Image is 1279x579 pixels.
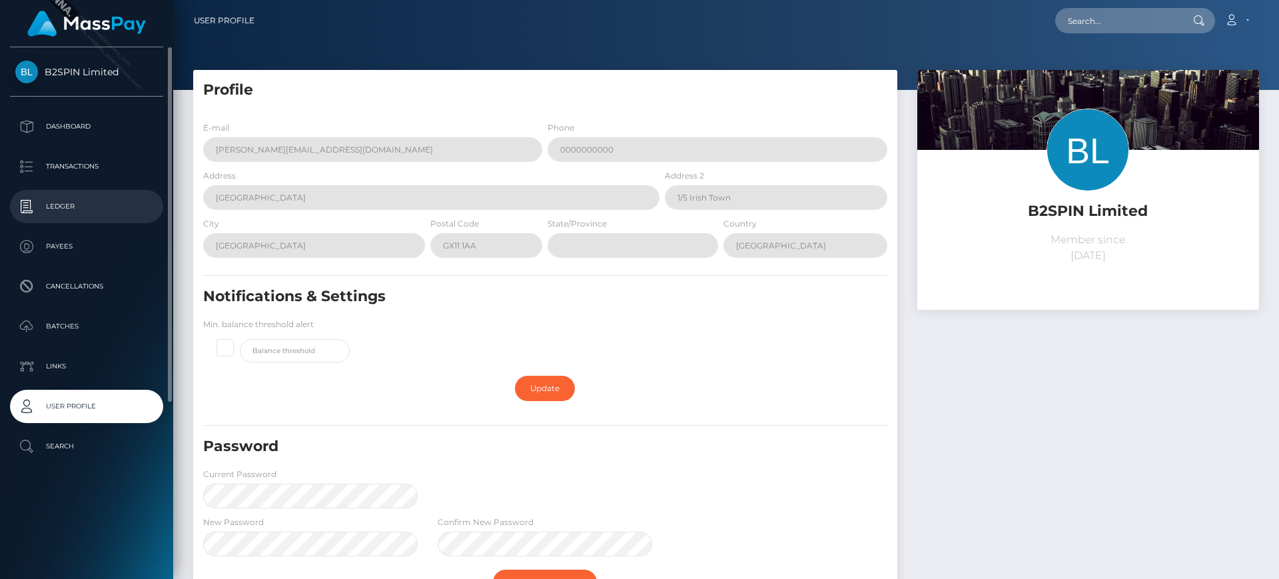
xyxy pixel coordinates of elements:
[15,237,158,257] p: Payees
[15,117,158,137] p: Dashboard
[15,157,158,177] p: Transactions
[203,287,777,307] h5: Notifications & Settings
[10,390,163,423] a: User Profile
[430,218,479,230] label: Postal Code
[10,66,163,78] span: B2SPIN Limited
[438,516,534,528] label: Confirm New Password
[203,516,264,528] label: New Password
[927,232,1249,264] p: Member since [DATE]
[203,218,219,230] label: City
[203,122,229,134] label: E-mail
[15,396,158,416] p: User Profile
[203,170,236,182] label: Address
[10,190,163,223] a: Ledger
[203,468,276,480] label: Current Password
[927,201,1249,222] h5: B2SPIN Limited
[10,270,163,303] a: Cancellations
[203,80,887,101] h5: Profile
[27,11,146,37] img: MassPay Logo
[15,277,158,296] p: Cancellations
[15,436,158,456] p: Search
[203,436,777,457] h5: Password
[723,218,757,230] label: Country
[1055,8,1180,33] input: Search...
[10,310,163,343] a: Batches
[10,430,163,463] a: Search
[10,110,163,143] a: Dashboard
[10,350,163,383] a: Links
[194,7,254,35] a: User Profile
[203,318,314,330] label: Min. balance threshold alert
[15,316,158,336] p: Batches
[917,70,1259,298] img: ...
[515,376,575,401] a: Update
[548,218,607,230] label: State/Province
[15,61,38,83] img: B2SPIN Limited
[665,170,704,182] label: Address 2
[15,197,158,217] p: Ledger
[10,150,163,183] a: Transactions
[548,122,574,134] label: Phone
[15,356,158,376] p: Links
[10,230,163,263] a: Payees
